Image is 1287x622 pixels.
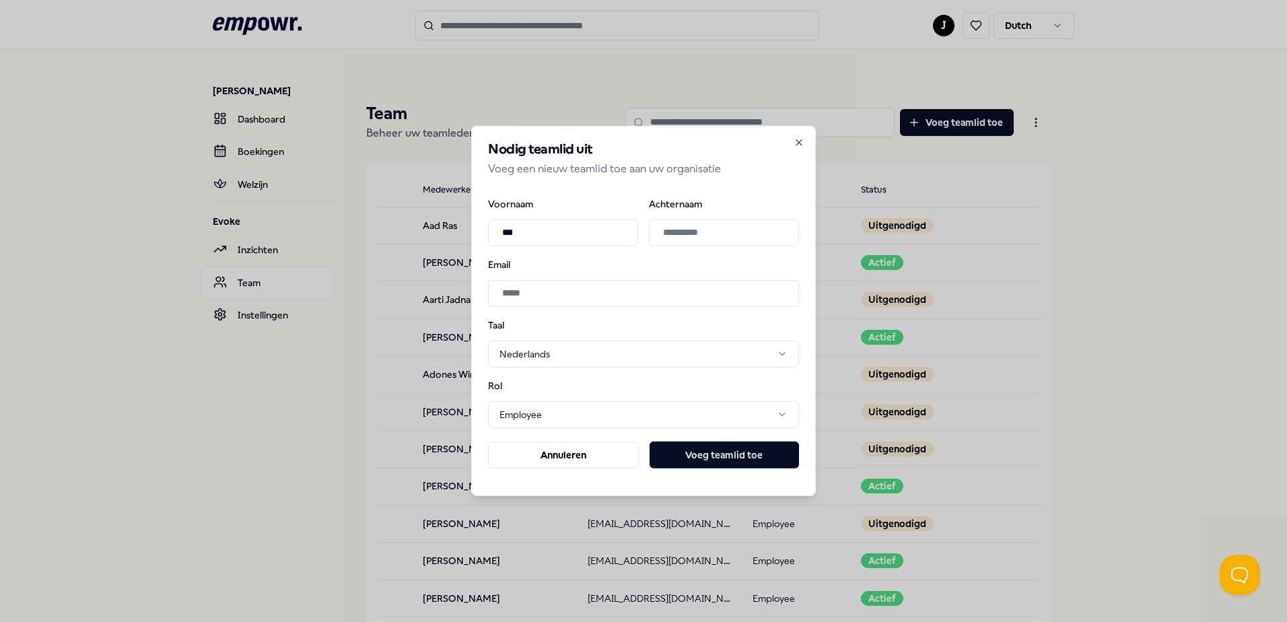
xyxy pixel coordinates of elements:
button: Voeg teamlid toe [650,442,799,469]
label: Rol [488,381,558,390]
p: Voeg een nieuw teamlid toe aan uw organisatie [488,160,799,178]
label: Email [488,259,799,269]
button: Annuleren [488,442,639,469]
label: Achternaam [649,199,799,208]
label: Voornaam [488,199,638,208]
h2: Nodig teamlid uit [488,143,799,156]
label: Taal [488,320,558,329]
